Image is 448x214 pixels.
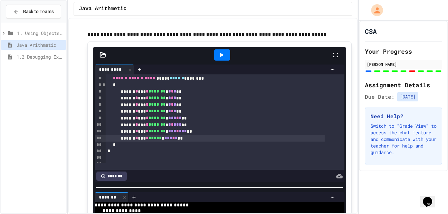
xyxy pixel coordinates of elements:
[23,8,54,15] span: Back to Teams
[420,188,441,207] iframe: chat widget
[364,3,385,18] div: My Account
[367,61,440,67] div: [PERSON_NAME]
[365,47,442,56] h2: Your Progress
[365,80,442,90] h2: Assignment Details
[370,123,436,156] p: Switch to "Grade View" to access the chat feature and communicate with your teacher for help and ...
[6,5,61,19] button: Back to Teams
[16,53,64,60] span: 1.2 Debugging Exercise
[79,5,127,13] span: Java Arithmetic
[397,92,418,101] span: [DATE]
[365,93,395,101] span: Due Date:
[17,30,64,37] span: 1. Using Objects and Methods
[365,27,377,36] h1: CSA
[16,41,64,48] span: Java Arithmetic
[370,112,436,120] h3: Need Help?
